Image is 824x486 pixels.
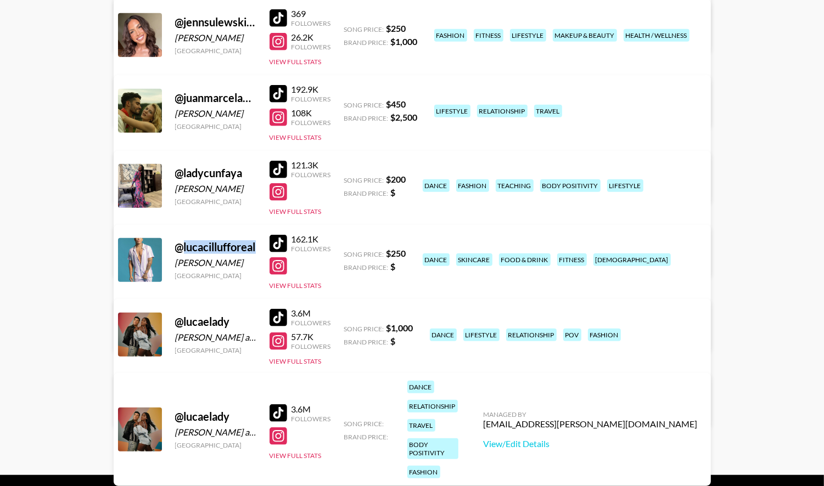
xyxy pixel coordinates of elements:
div: Followers [292,43,331,51]
div: @ lucaelady [175,315,256,329]
button: View Full Stats [270,451,322,460]
strong: $ [391,261,396,272]
div: relationship [477,105,528,117]
div: makeup & beauty [553,29,617,42]
strong: $ 450 [386,99,406,109]
div: @ lucaelady [175,410,256,423]
div: body positivity [407,438,458,459]
div: Managed By [484,410,698,419]
div: fitness [557,253,587,266]
div: Followers [292,171,331,179]
strong: $ 200 [386,174,406,184]
strong: $ 1,000 [386,323,413,333]
span: Brand Price: [344,38,389,47]
div: [EMAIL_ADDRESS][PERSON_NAME][DOMAIN_NAME] [484,419,698,430]
div: 162.1K [292,234,331,245]
div: food & drink [499,253,551,266]
div: 121.3K [292,160,331,171]
div: body positivity [540,179,601,192]
div: Followers [292,19,331,27]
div: dance [423,253,450,266]
div: [GEOGRAPHIC_DATA] [175,47,256,55]
span: Brand Price: [344,189,389,197]
div: skincare [456,253,492,266]
button: View Full Stats [270,281,322,290]
div: travel [534,105,562,117]
div: 26.2K [292,32,331,43]
div: relationship [506,329,557,341]
div: 192.9K [292,84,331,95]
span: Song Price: [344,250,384,258]
div: Followers [292,245,331,253]
div: [PERSON_NAME] [175,32,256,43]
div: Followers [292,95,331,103]
span: Song Price: [344,101,384,109]
div: lifestyle [510,29,546,42]
span: Brand Price: [344,263,389,272]
div: [GEOGRAPHIC_DATA] [175,441,256,449]
button: View Full Stats [270,207,322,216]
span: Brand Price: [344,114,389,122]
div: [GEOGRAPHIC_DATA] [175,197,256,206]
div: 108K [292,108,331,118]
div: fashion [407,466,440,478]
div: 3.6M [292,308,331,319]
div: lifestyle [607,179,643,192]
div: fashion [588,329,621,341]
div: Followers [292,319,331,327]
strong: $ 2,500 [391,112,418,122]
div: 57.7K [292,331,331,342]
span: Brand Price: [344,338,389,346]
div: dance [423,179,450,192]
span: Song Price: [344,420,384,428]
strong: $ [391,187,396,197]
strong: $ 250 [386,248,406,258]
div: fashion [434,29,467,42]
span: Song Price: [344,25,384,33]
strong: $ [391,336,396,346]
div: [PERSON_NAME] [175,108,256,119]
div: [GEOGRAPHIC_DATA] [175,346,256,354]
div: Followers [292,342,331,351]
div: Followers [292,415,331,423]
div: pov [563,329,581,341]
div: [PERSON_NAME] [175,183,256,194]
span: Brand Price: [344,433,389,441]
div: relationship [407,400,458,412]
div: @ lucacillufforeal [175,240,256,254]
div: 369 [292,8,331,19]
div: [PERSON_NAME] [175,257,256,268]
div: travel [407,419,435,432]
div: [GEOGRAPHIC_DATA] [175,122,256,131]
div: fashion [456,179,489,192]
div: @ ladycunfaya [175,166,256,180]
button: View Full Stats [270,133,322,142]
span: Song Price: [344,176,384,184]
div: fitness [474,29,503,42]
div: teaching [496,179,534,192]
div: [DEMOGRAPHIC_DATA] [593,253,671,266]
div: lifestyle [434,105,470,117]
div: Followers [292,118,331,127]
div: 3.6M [292,404,331,415]
div: [PERSON_NAME] and [PERSON_NAME] [175,332,256,343]
div: lifestyle [463,329,500,341]
a: View/Edit Details [484,438,698,449]
button: View Full Stats [270,58,322,66]
button: View Full Stats [270,357,322,365]
div: health / wellness [624,29,690,42]
div: dance [407,381,434,393]
span: Song Price: [344,325,384,333]
strong: $ 1,000 [391,36,418,47]
div: [GEOGRAPHIC_DATA] [175,272,256,280]
div: @ jennsulewski21 [175,15,256,29]
div: @ juanmarcelandrhylan [175,91,256,105]
strong: $ 250 [386,23,406,33]
div: [PERSON_NAME] and [DEMOGRAPHIC_DATA] [PERSON_NAME] [175,427,256,438]
div: dance [430,329,457,341]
